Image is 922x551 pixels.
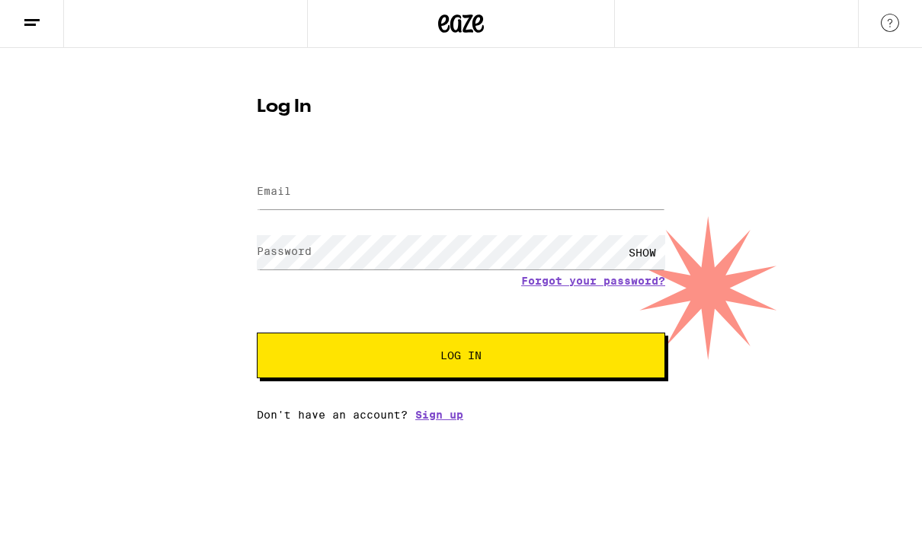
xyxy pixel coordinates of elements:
[9,11,110,23] span: Hi. Need any help?
[257,409,665,422] div: Don't have an account?
[257,186,291,198] label: Email
[415,409,463,422] a: Sign up
[257,99,665,117] h1: Log In
[257,176,665,210] input: Email
[257,333,665,379] button: Log In
[521,275,665,288] a: Forgot your password?
[257,246,312,258] label: Password
[440,351,482,361] span: Log In
[619,236,665,270] div: SHOW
